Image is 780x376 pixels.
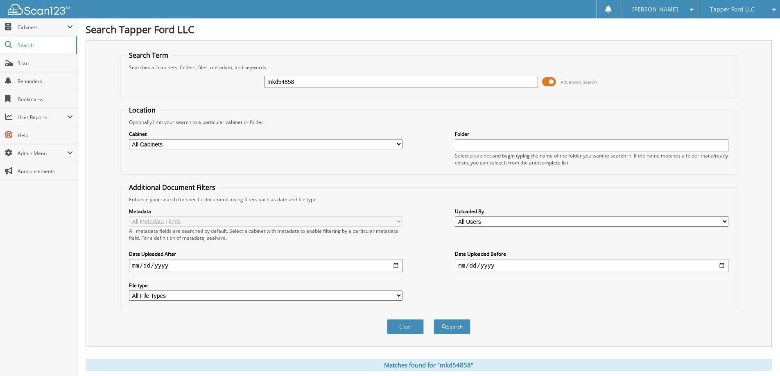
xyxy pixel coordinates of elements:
label: Date Uploaded Before [455,250,728,257]
button: Clear [387,319,424,334]
legend: Additional Document Filters [125,183,219,192]
button: Search [434,319,470,334]
div: Searches all cabinets, folders, files, metadata, and keywords [125,64,733,71]
label: Metadata [129,208,402,215]
label: Date Uploaded After [129,250,402,257]
legend: Search Term [125,51,172,60]
div: All metadata fields are searched by default. Select a cabinet with metadata to enable filtering b... [129,227,402,241]
span: Admin Menu [18,150,67,157]
input: end [455,259,728,272]
label: Uploaded By [455,208,728,215]
span: Scan [18,60,73,67]
span: Help [18,132,73,139]
h1: Search Tapper Ford LLC [86,23,772,36]
span: Cabinets [18,24,67,31]
input: start [129,259,402,272]
a: here [215,234,226,241]
div: Optionally limit your search to a particular cabinet or folder [125,119,733,126]
label: Folder [455,131,728,137]
span: Bookmarks [18,96,73,103]
span: User Reports [18,114,67,121]
span: Tapper Ford LLC [710,7,755,12]
span: [PERSON_NAME] [632,7,678,12]
div: Enhance your search for specific documents using filters such as date and file type. [125,196,733,203]
label: Cabinet [129,131,402,137]
div: Select a cabinet and begin typing the name of the folder you want to search in. If the name match... [455,152,728,166]
span: Advanced Search [561,79,597,85]
img: scan123-logo-white.svg [8,4,70,15]
span: Announcements [18,168,73,175]
legend: Location [125,106,160,115]
label: File type [129,282,402,289]
span: Reminders [18,78,73,85]
span: Search [18,42,72,49]
div: Matches found for "mkd54858" [86,359,772,371]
